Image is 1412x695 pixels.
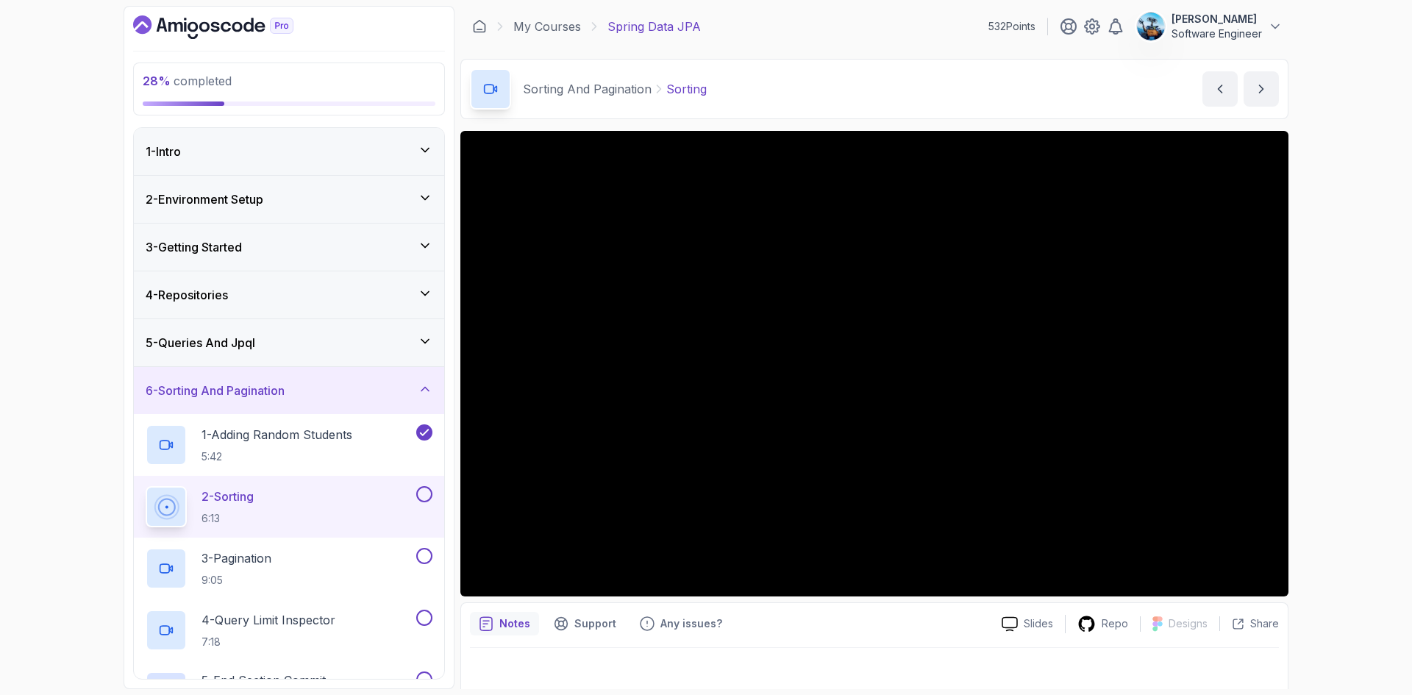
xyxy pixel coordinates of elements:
[1202,71,1238,107] button: previous content
[990,616,1065,632] a: Slides
[143,74,171,88] span: 28 %
[1172,26,1262,41] p: Software Engineer
[146,190,263,208] h3: 2 - Environment Setup
[988,19,1035,34] p: 532 Points
[545,612,625,635] button: Support button
[523,80,652,98] p: Sorting And Pagination
[202,449,352,464] p: 5:42
[1219,616,1279,631] button: Share
[202,511,254,526] p: 6:13
[146,424,432,466] button: 1-Adding Random Students5:42
[1136,12,1283,41] button: user profile image[PERSON_NAME]Software Engineer
[134,176,444,223] button: 2-Environment Setup
[1321,603,1412,673] iframe: chat widget
[134,271,444,318] button: 4-Repositories
[470,612,539,635] button: notes button
[133,15,327,39] a: Dashboard
[574,616,616,631] p: Support
[146,486,432,527] button: 2-Sorting6:13
[1137,13,1165,40] img: user profile image
[134,367,444,414] button: 6-Sorting And Pagination
[202,635,335,649] p: 7:18
[607,18,701,35] p: Spring Data JPA
[202,488,254,505] p: 2 - Sorting
[460,131,1288,596] iframe: 2 - Sorting
[1066,615,1140,633] a: Repo
[143,74,232,88] span: completed
[660,616,722,631] p: Any issues?
[631,612,731,635] button: Feedback button
[146,334,255,352] h3: 5 - Queries And Jpql
[134,128,444,175] button: 1-Intro
[146,610,432,651] button: 4-Query Limit Inspector7:18
[1024,616,1053,631] p: Slides
[499,616,530,631] p: Notes
[513,18,581,35] a: My Courses
[1172,12,1262,26] p: [PERSON_NAME]
[146,143,181,160] h3: 1 - Intro
[1169,616,1208,631] p: Designs
[1102,616,1128,631] p: Repo
[146,238,242,256] h3: 3 - Getting Started
[202,611,335,629] p: 4 - Query Limit Inspector
[1244,71,1279,107] button: next content
[666,80,707,98] p: Sorting
[146,286,228,304] h3: 4 - Repositories
[1250,616,1279,631] p: Share
[472,19,487,34] a: Dashboard
[146,548,432,589] button: 3-Pagination9:05
[202,549,271,567] p: 3 - Pagination
[134,224,444,271] button: 3-Getting Started
[202,426,352,443] p: 1 - Adding Random Students
[202,671,326,689] p: 5 - End Section Commit
[202,573,271,588] p: 9:05
[134,319,444,366] button: 5-Queries And Jpql
[146,382,285,399] h3: 6 - Sorting And Pagination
